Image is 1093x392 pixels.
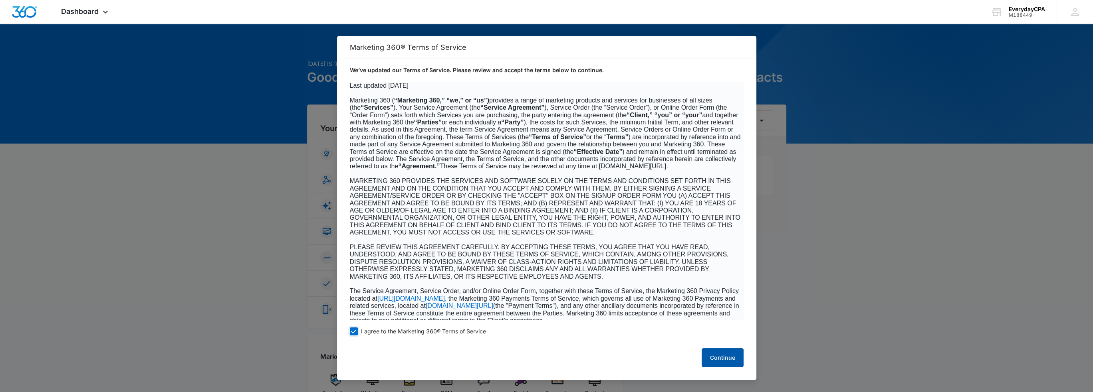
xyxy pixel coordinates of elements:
span: (the "Payment Terms"), and any other ancillary documents incorporated by reference in these Terms... [350,302,739,324]
span: The Service Agreement, Service Order, and/or Online Order Form, together with these Terms of Serv... [350,288,739,301]
h2: Marketing 360® Terms of Service [350,43,744,51]
span: Last updated [DATE] [350,82,409,89]
b: “Service Agreement” [480,104,544,111]
div: account id [1009,12,1045,18]
span: , the Marketing 360 Payments Terms of Service, which governs all use of Marketing 360 Payments an... [350,295,736,309]
span: PLEASE REVIEW THIS AGREEMENT CAREFULLY. BY ACCEPTING THESE TERMS, YOU AGREE THAT YOU HAVE READ, U... [350,244,729,280]
b: “Parties” [414,119,441,126]
b: “Marketing 360,” “we,” or “us”) [394,97,489,104]
span: I agree to the Marketing 360® Terms of Service [361,328,486,335]
b: “Services” [361,104,393,111]
div: account name [1009,6,1045,12]
a: [DOMAIN_NAME][URL] [426,303,493,309]
b: “Agreement.” [398,163,440,169]
b: “Client,” “you” or “your” [627,112,702,118]
span: Dashboard [61,7,99,16]
b: “Party” [501,119,524,126]
span: [URL][DOMAIN_NAME] [377,295,445,302]
b: “Effective Date” [573,148,622,155]
p: We’ve updated our Terms of Service. Please review and accept the terms below to continue. [350,66,744,74]
b: Terms” [607,134,629,140]
span: Marketing 360 ( provides a range of marketing products and services for businesses of all sizes (... [350,97,741,170]
span: MARKETING 360 PROVIDES THE SERVICES AND SOFTWARE SOLELY ON THE TERMS AND CONDITIONS SET FORTH IN ... [350,177,740,236]
button: Continue [702,348,744,367]
b: “Terms of Service” [529,134,586,140]
a: [URL][DOMAIN_NAME] [377,295,445,302]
